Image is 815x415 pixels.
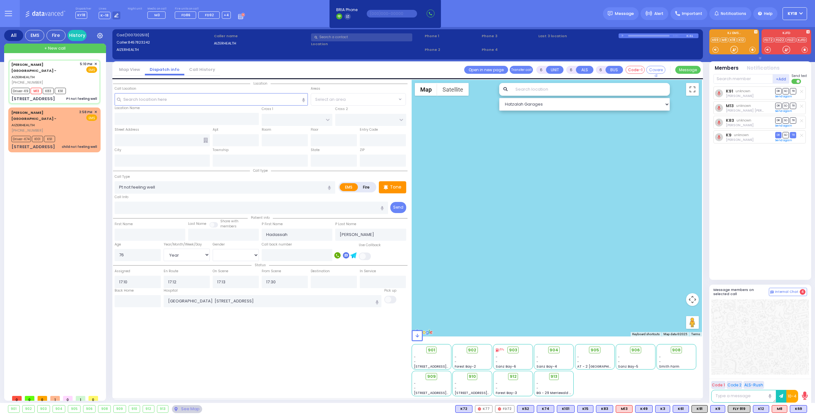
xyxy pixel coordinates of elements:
span: unknown [736,103,751,108]
span: AT - 2 [GEOGRAPHIC_DATA] [577,364,624,369]
span: - [618,355,620,359]
h5: Message members on selected call [713,288,769,296]
span: 912 [510,373,517,380]
label: Gender [213,242,225,247]
span: ✕ [94,61,97,67]
label: Pick up [384,288,396,293]
span: - [659,355,661,359]
div: K15 [577,405,593,413]
span: Phone 2 [425,47,479,52]
div: BLS [790,405,807,413]
a: KJFD [797,38,807,42]
span: M3 [154,12,160,17]
label: Cross 1 [262,107,273,112]
span: Location [250,81,271,86]
button: Code-1 [626,66,645,74]
a: Send again [775,138,792,142]
span: Notifications [721,11,746,17]
span: SO [783,117,789,123]
div: BLS [710,405,725,413]
label: KJ EMS... [709,31,759,36]
small: Share with [220,219,238,224]
div: 903 [38,405,50,412]
span: - [414,359,416,364]
div: K77 [475,405,493,413]
span: TR [790,88,796,94]
button: 10-4 [786,390,798,403]
button: ALS-Rush [743,381,764,389]
div: BLS [517,405,534,413]
span: - [455,355,457,359]
div: ALS KJ [772,405,787,413]
label: Caller name [214,33,309,39]
span: SO [783,132,789,138]
label: Caller: [117,40,212,45]
div: FLY 919 [728,405,750,413]
input: Search hospital [164,295,382,307]
div: See map [172,405,202,413]
span: 3:58 PM [79,110,92,114]
span: SO [783,103,789,109]
div: 908 [98,405,110,412]
label: Apt [213,127,218,132]
div: BLS [577,405,593,413]
span: K83 [43,88,54,94]
label: Call Info [115,195,128,200]
span: 4 [800,289,805,295]
div: FD72 [495,405,514,413]
label: Location Name [115,106,140,111]
span: Alert [654,11,663,17]
label: P First Name [262,222,283,227]
div: K72 [455,405,472,413]
label: Floor [311,127,318,132]
span: [STREET_ADDRESS][PERSON_NAME] [414,391,474,395]
img: Logo [25,10,67,17]
span: unknown [734,133,749,137]
input: Search member [713,74,773,84]
a: Call History [184,66,220,73]
span: unknown [736,118,751,123]
img: red-radio-icon.svg [498,407,501,411]
span: Forest Bay-2 [455,364,476,369]
button: BUS [606,66,623,74]
a: K69 [711,38,720,42]
label: Hospital [164,288,178,293]
span: - [577,359,579,364]
span: DR [775,88,782,94]
button: Show street map [415,83,437,96]
label: EMS [340,183,358,191]
div: [STREET_ADDRESS] [11,144,55,150]
span: Driver-K9 [11,88,30,94]
div: K3 [655,405,670,413]
button: Code 2 [726,381,742,389]
label: Lines [99,7,121,11]
div: 910 [129,405,140,412]
span: 904 [549,347,558,353]
label: Call Type [115,174,130,179]
span: K91 [55,88,66,94]
span: - [455,381,457,386]
a: K91 [726,89,733,93]
span: 8457823242 [128,40,150,45]
span: 905 [591,347,599,353]
button: Code 1 [711,381,726,389]
label: Dispatcher [75,7,91,11]
label: Township [213,148,229,153]
div: 901 [8,405,19,412]
span: [1007202513] [125,32,149,38]
span: 901 [428,347,435,353]
div: 909 [114,405,126,412]
label: On Scene [213,269,228,274]
div: K101 [557,405,575,413]
label: KJFD [762,31,811,36]
button: Transfer call [510,66,533,74]
div: BLS [557,405,575,413]
img: red-radio-icon.svg [478,407,481,411]
span: EMS [86,66,97,73]
div: 11% [496,348,504,352]
span: 913 [550,373,557,380]
label: Back Home [115,288,134,293]
span: - [414,386,416,391]
span: - [414,381,416,386]
span: Help [764,11,773,17]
